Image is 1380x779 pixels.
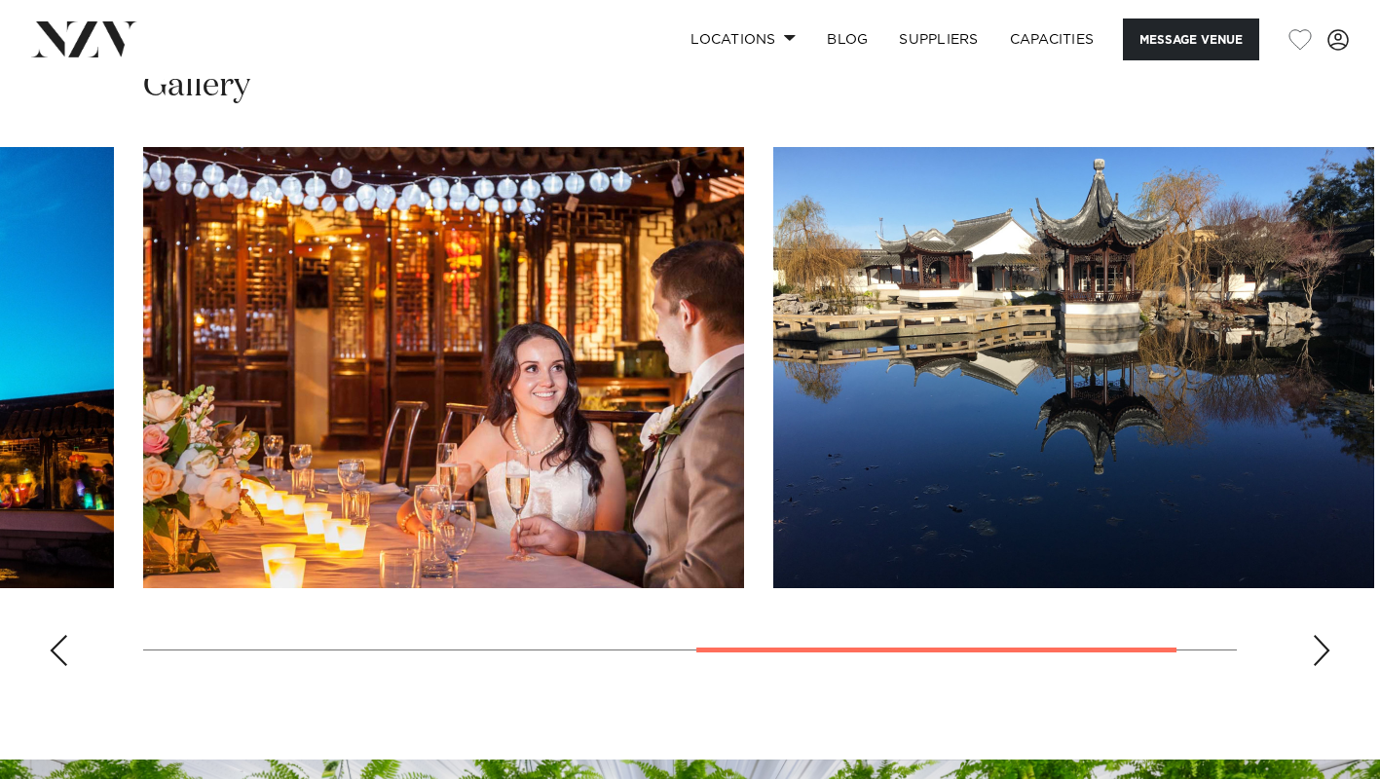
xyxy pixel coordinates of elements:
button: Message Venue [1123,19,1259,60]
a: Locations [675,19,811,60]
h2: Gallery [143,64,250,108]
a: Capacities [994,19,1110,60]
swiper-slide: 4 / 4 [773,147,1374,588]
a: BLOG [811,19,883,60]
a: SUPPLIERS [883,19,993,60]
img: nzv-logo.png [31,21,137,56]
swiper-slide: 3 / 4 [143,147,744,588]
